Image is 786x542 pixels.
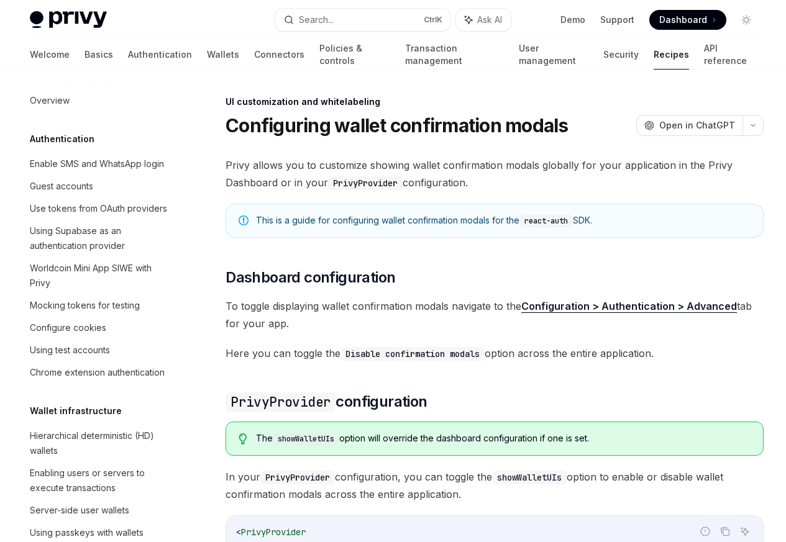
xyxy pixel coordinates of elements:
div: Hierarchical deterministic (HD) wallets [30,428,171,458]
div: Guest accounts [30,179,93,194]
div: Enable SMS and WhatsApp login [30,156,164,171]
div: The option will override the dashboard configuration if one is set. [256,432,751,445]
code: react-auth [519,215,573,227]
a: Chrome extension authentication [20,361,179,384]
div: Using test accounts [30,343,110,358]
code: PrivyProvider [328,176,403,190]
div: Overview [30,93,70,108]
h5: Authentication [30,132,94,147]
span: Dashboard [659,14,707,26]
div: Use tokens from OAuth providers [30,201,167,216]
button: Ask AI [456,9,511,31]
span: Dashboard configuration [226,268,395,287]
a: Wallets [207,40,239,70]
a: Mocking tokens for testing [20,294,179,317]
a: Configuration > Authentication > Advanced [521,300,737,313]
a: Guest accounts [20,175,179,197]
button: Toggle dark mode [736,10,756,30]
button: Ask AI [737,523,753,540]
div: Server-side user wallets [30,503,129,518]
div: Using Supabase as an authentication provider [30,224,171,253]
a: Demo [560,14,585,26]
span: Ctrl K [424,15,442,25]
div: Worldcoin Mini App SIWE with Privy [30,261,171,291]
a: Recipes [654,40,689,70]
span: Here you can toggle the option across the entire application. [226,345,764,362]
img: light logo [30,11,107,29]
a: User management [519,40,589,70]
a: Use tokens from OAuth providers [20,197,179,220]
a: Authentication [128,40,192,70]
div: Mocking tokens for testing [30,298,140,313]
span: Open in ChatGPT [659,119,735,132]
code: PrivyProvider [226,392,336,412]
div: Using passkeys with wallets [30,525,144,540]
span: PrivyProvider [241,526,306,538]
a: Connectors [254,40,304,70]
h1: Configuring wallet confirmation modals [226,114,569,137]
a: Hierarchical deterministic (HD) wallets [20,425,179,462]
div: Configure cookies [30,320,106,335]
button: Report incorrect code [697,523,713,540]
span: < [236,526,241,538]
a: Using test accounts [20,339,179,361]
span: configuration [226,392,427,412]
code: PrivyProvider [260,471,335,484]
a: Dashboard [649,10,726,30]
button: Search...CtrlK [275,9,450,31]
span: In your configuration, you can toggle the option to enable or disable wallet confirmation modals ... [226,468,764,503]
a: Transaction management [405,40,503,70]
div: This is a guide for configuring wallet confirmation modals for the SDK. [256,214,751,227]
a: Worldcoin Mini App SIWE with Privy [20,257,179,294]
code: showWalletUIs [273,433,339,445]
code: Disable confirmation modals [340,347,485,361]
a: Server-side user wallets [20,499,179,522]
a: API reference [704,40,756,70]
a: Security [603,40,639,70]
div: Enabling users or servers to execute transactions [30,466,171,495]
div: Search... [299,12,334,27]
div: Chrome extension authentication [30,365,165,380]
a: Welcome [30,40,70,70]
a: Configure cookies [20,317,179,339]
button: Copy the contents from the code block [717,523,733,540]
svg: Tip [239,433,247,445]
a: Enabling users or servers to execute transactions [20,462,179,499]
span: To toggle displaying wallet confirmation modals navigate to the tab for your app. [226,297,764,332]
button: Open in ChatGPT [636,115,743,136]
a: Enable SMS and WhatsApp login [20,153,179,175]
svg: Note [239,215,249,225]
a: Overview [20,89,179,112]
div: UI customization and whitelabeling [226,96,764,108]
a: Policies & controls [319,40,390,70]
h5: Wallet infrastructure [30,404,122,418]
a: Basics [85,40,113,70]
a: Using Supabase as an authentication provider [20,220,179,257]
code: showWalletUIs [492,471,567,484]
a: Support [600,14,634,26]
span: Ask AI [477,14,502,26]
span: Privy allows you to customize showing wallet confirmation modals globally for your application in... [226,156,764,191]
